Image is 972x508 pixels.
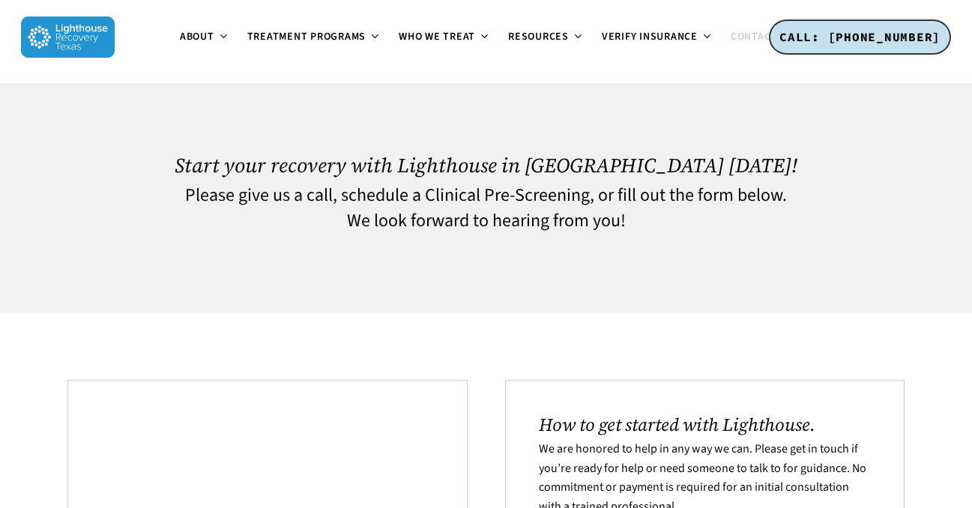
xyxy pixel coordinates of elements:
[508,29,569,44] span: Resources
[390,31,499,43] a: Who We Treat
[180,29,214,44] span: About
[593,31,722,43] a: Verify Insurance
[499,31,593,43] a: Resources
[171,31,238,43] a: About
[399,29,475,44] span: Who We Treat
[602,29,698,44] span: Verify Insurance
[539,414,870,435] h2: How to get started with Lighthouse.
[67,211,905,231] h4: We look forward to hearing from you!
[731,29,777,44] span: Contact
[238,31,390,43] a: Treatment Programs
[779,29,941,44] span: CALL: [PHONE_NUMBER]
[769,19,951,55] a: CALL: [PHONE_NUMBER]
[21,16,115,58] img: Lighthouse Recovery Texas
[67,154,905,178] h1: Start your recovery with Lighthouse in [GEOGRAPHIC_DATA] [DATE]!
[67,186,905,205] h4: Please give us a call, schedule a Clinical Pre-Screening, or fill out the form below.
[247,29,366,44] span: Treatment Programs
[722,31,801,43] a: Contact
